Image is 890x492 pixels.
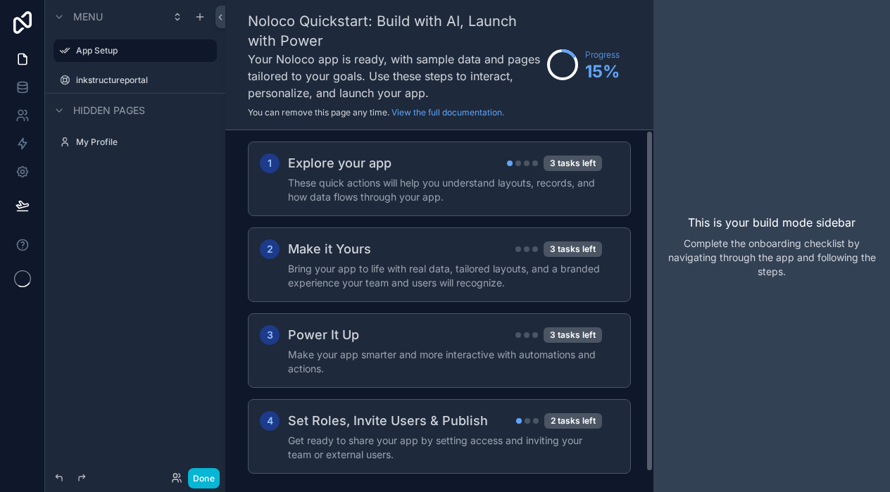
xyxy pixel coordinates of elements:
p: Complete the onboarding checklist by navigating through the app and following the steps. [665,236,879,279]
button: Done [188,468,220,488]
span: 15 % [585,61,620,83]
span: Menu [73,10,103,24]
p: This is your build mode sidebar [688,214,855,231]
label: App Setup [76,45,208,56]
h3: Your Noloco app is ready, with sample data and pages tailored to your goals. Use these steps to i... [248,51,540,101]
label: My Profile [76,137,214,148]
span: Progress [585,49,620,61]
a: View the full documentation. [391,107,504,118]
span: You can remove this page any time. [248,107,389,118]
span: Hidden pages [73,103,145,118]
label: inkstructureportal [76,75,214,86]
h1: Noloco Quickstart: Build with AI, Launch with Power [248,11,540,51]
